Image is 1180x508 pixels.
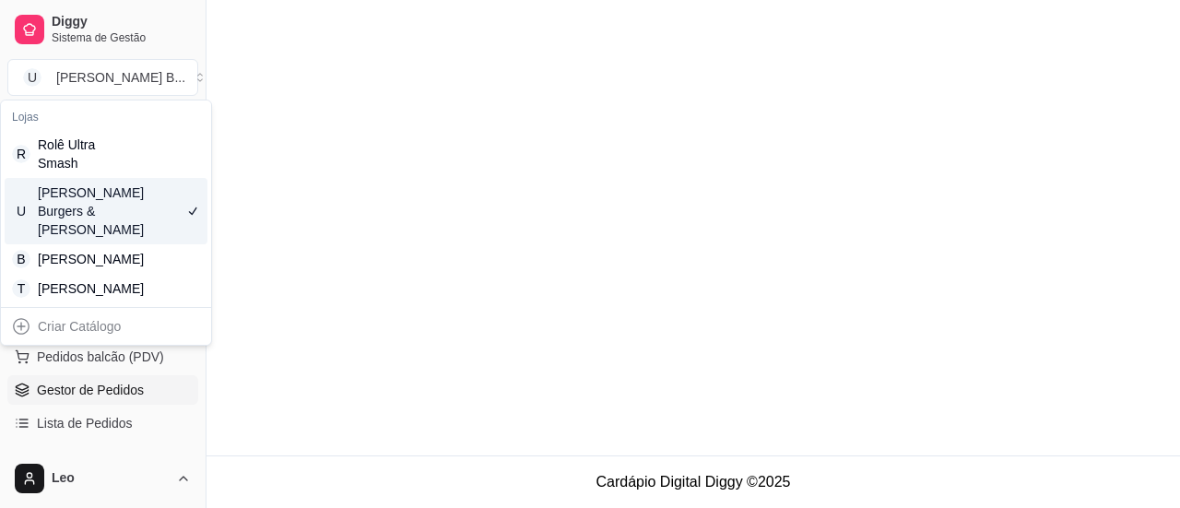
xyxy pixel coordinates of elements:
div: [PERSON_NAME] [38,279,121,298]
div: [PERSON_NAME] B ... [56,68,185,87]
button: Select a team [7,59,198,96]
button: Leo [7,456,198,501]
a: DiggySistema de Gestão [7,7,198,52]
a: Gestor de Pedidos [7,375,198,405]
span: Salão / Mesas [37,447,119,466]
a: Salão / Mesas [7,442,198,471]
span: U [12,202,30,220]
div: Suggestions [1,100,211,307]
span: Leo [52,470,169,487]
span: Pedidos balcão (PDV) [37,348,164,366]
span: R [12,145,30,163]
span: T [12,279,30,298]
button: Pedidos balcão (PDV) [7,342,198,372]
span: U [23,68,41,87]
span: Sistema de Gestão [52,30,191,45]
div: [PERSON_NAME] [38,250,121,268]
span: Gestor de Pedidos [37,381,144,399]
span: Diggy [52,14,191,30]
span: Lista de Pedidos [37,414,133,432]
div: Suggestions [1,308,211,345]
span: B [12,250,30,268]
div: [PERSON_NAME] Burgers & [PERSON_NAME] [38,183,121,239]
div: Rolê Ultra Smash [38,136,121,172]
div: Lojas [5,104,207,130]
a: Lista de Pedidos [7,408,198,438]
footer: Cardápio Digital Diggy © 2025 [206,455,1180,508]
